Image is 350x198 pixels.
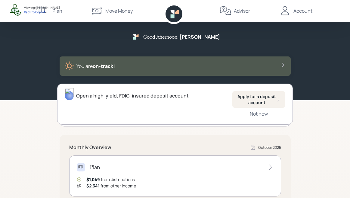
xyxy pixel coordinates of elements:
img: sunny-XHVQM73Q.digested.png [64,61,74,71]
div: You are [76,62,115,70]
span: $2,341 [86,183,100,189]
div: Open a high-yield, FDIC-insured deposit account [76,92,189,99]
h4: Plan [90,164,100,171]
div: Not now [250,110,268,117]
div: Apply for a deposit account [237,94,280,105]
span: $1,049 [86,177,100,182]
div: from other income [86,183,136,189]
div: Viewing: [PERSON_NAME] [24,5,60,10]
div: Back to Copilot [24,10,60,14]
img: aleksandra-headshot.png [65,88,74,100]
span: on‑track! [93,63,115,69]
div: Advisor [234,7,250,14]
div: October 2025 [258,145,281,150]
h5: [PERSON_NAME] [180,34,220,40]
h5: Good Afternoon , [143,34,178,40]
div: from distributions [86,176,135,183]
div: Move Money [105,7,133,14]
h5: Monthly Overview [69,145,111,150]
button: Apply for a deposit account [232,91,285,108]
div: Account [293,7,312,14]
